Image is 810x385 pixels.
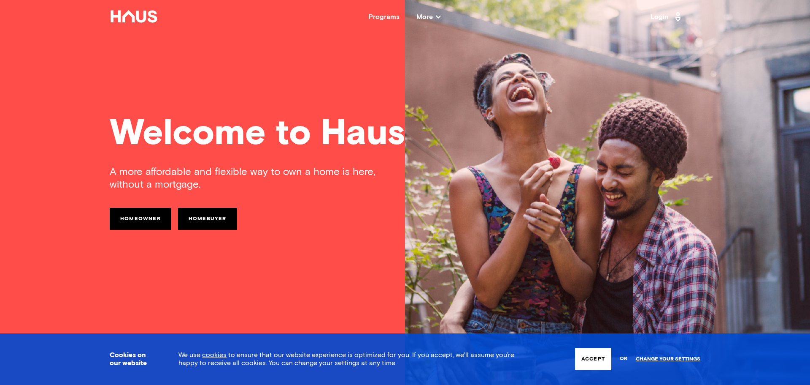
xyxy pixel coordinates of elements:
a: Homeowner [110,208,171,230]
button: Accept [575,348,611,370]
a: Change your settings [636,356,700,362]
span: More [416,14,440,20]
div: Welcome to Haus [110,116,700,152]
a: Login [651,10,683,24]
h3: Cookies on our website [110,351,157,367]
div: A more affordable and flexible way to own a home is here, without a mortgage. [110,166,405,191]
a: cookies [202,352,227,358]
span: We use to ensure that our website experience is optimized for you. If you accept, we’ll assume yo... [178,352,514,366]
a: Homebuyer [178,208,237,230]
span: or [620,352,627,366]
a: Programs [368,14,400,20]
